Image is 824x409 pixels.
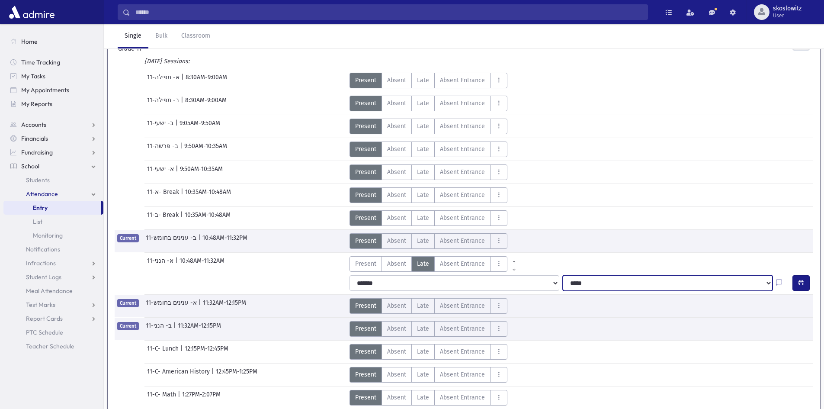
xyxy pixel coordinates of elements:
[3,256,103,270] a: Infractions
[417,76,429,85] span: Late
[3,69,103,83] a: My Tasks
[349,210,507,226] div: AttTypes
[440,99,485,108] span: Absent Entrance
[21,135,48,142] span: Financials
[117,299,139,307] span: Current
[773,5,802,12] span: skoslowitz
[26,287,73,295] span: Meal Attendance
[349,256,521,272] div: AttTypes
[118,24,148,48] a: Single
[180,256,224,272] span: 10:48AM-11:32AM
[3,35,103,48] a: Home
[349,73,507,88] div: AttTypes
[178,390,182,406] span: |
[387,347,406,356] span: Absent
[417,122,429,131] span: Late
[26,190,58,198] span: Attendance
[3,145,103,159] a: Fundraising
[355,347,376,356] span: Present
[130,4,648,20] input: Search
[3,173,103,187] a: Students
[186,73,227,88] span: 8:30AM-9:00AM
[117,322,139,330] span: Current
[387,122,406,131] span: Absent
[387,393,406,402] span: Absent
[182,390,221,406] span: 1:27PM-2:07PM
[440,76,485,85] span: Absent Entrance
[147,164,176,180] span: 11-א- ישעי
[417,213,429,222] span: Late
[355,370,376,379] span: Present
[147,73,181,88] span: 11-א- תפילה
[3,55,103,69] a: Time Tracking
[3,187,103,201] a: Attendance
[148,24,174,48] a: Bulk
[387,76,406,85] span: Absent
[349,187,507,203] div: AttTypes
[202,233,247,249] span: 10:48AM-11:32PM
[173,321,178,337] span: |
[387,145,406,154] span: Absent
[507,263,521,270] a: All Later
[355,213,376,222] span: Present
[355,236,376,245] span: Present
[185,96,227,111] span: 8:30AM-9:00AM
[440,370,485,379] span: Absent Entrance
[417,145,429,154] span: Late
[146,233,198,249] span: 11-ב- ענינים בחומש
[387,301,406,310] span: Absent
[185,187,231,203] span: 10:35AM-10:48AM
[216,367,257,383] span: 12:45PM-1:25PM
[147,210,180,226] span: 11-ב- Break
[3,270,103,284] a: Student Logs
[26,259,56,267] span: Infractions
[355,393,376,402] span: Present
[26,328,63,336] span: PTC Schedule
[26,342,74,350] span: Teacher Schedule
[417,370,429,379] span: Late
[355,145,376,154] span: Present
[440,167,485,177] span: Absent Entrance
[3,83,103,97] a: My Appointments
[440,259,485,268] span: Absent Entrance
[21,72,45,80] span: My Tasks
[146,298,199,314] span: 11-א- ענינים בחומש
[33,204,48,212] span: Entry
[349,119,507,134] div: AttTypes
[174,24,217,48] a: Classroom
[181,73,186,88] span: |
[3,325,103,339] a: PTC Schedule
[507,256,521,263] a: All Prior
[21,148,53,156] span: Fundraising
[355,190,376,200] span: Present
[147,390,178,406] span: 11-C- Math
[26,273,61,281] span: Student Logs
[147,256,175,272] span: 11-א- הנני
[417,236,429,245] span: Late
[21,38,38,45] span: Home
[387,213,406,222] span: Absent
[387,370,406,379] span: Absent
[417,99,429,108] span: Late
[178,321,221,337] span: 11:32AM-12:15PM
[3,312,103,325] a: Report Cards
[198,233,202,249] span: |
[440,301,485,310] span: Absent Entrance
[387,236,406,245] span: Absent
[355,259,376,268] span: Present
[387,259,406,268] span: Absent
[349,344,507,360] div: AttTypes
[440,236,485,245] span: Absent Entrance
[147,187,181,203] span: 11-א- Break
[3,298,103,312] a: Test Marks
[440,190,485,200] span: Absent Entrance
[387,99,406,108] span: Absent
[176,164,180,180] span: |
[146,321,173,337] span: 11-ב- הנני
[440,347,485,356] span: Absent Entrance
[199,298,203,314] span: |
[184,142,227,157] span: 9:50AM-10:35AM
[349,298,507,314] div: AttTypes
[21,58,60,66] span: Time Tracking
[26,301,55,309] span: Test Marks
